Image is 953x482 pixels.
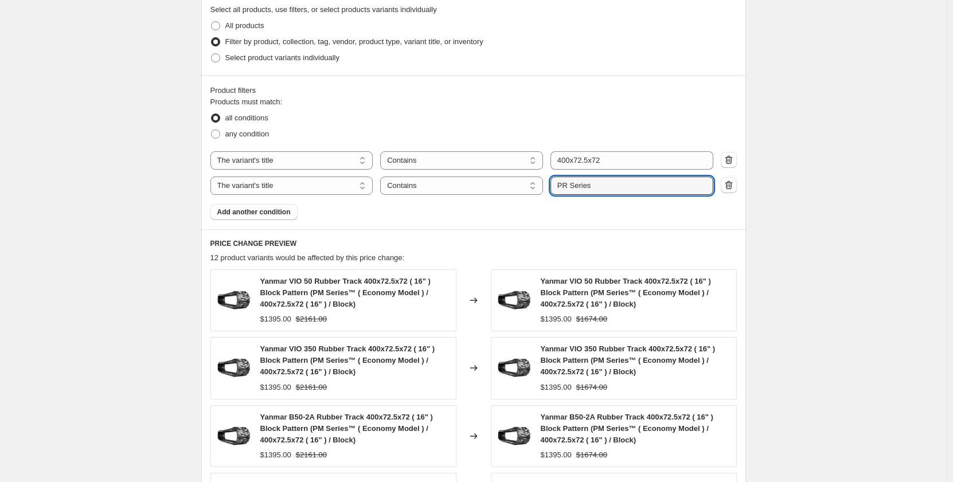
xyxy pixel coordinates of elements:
[541,314,572,325] div: $1395.00
[260,413,433,444] span: Yanmar B50-2A Rubber Track 400x72.5x72 ( 16" ) Block Pattern (PM Series™ ( Economy Model ) / 400x...
[210,253,405,262] span: 12 product variants would be affected by this price change:
[541,449,572,461] div: $1395.00
[541,277,711,308] span: Yanmar VIO 50 Rubber Track 400x72.5x72 ( 16" ) Block Pattern (PM Series™ ( Economy Model ) / 400x...
[210,239,737,248] h6: PRICE CHANGE PREVIEW
[260,277,431,308] span: Yanmar VIO 50 Rubber Track 400x72.5x72 ( 16" ) Block Pattern (PM Series™ ( Economy Model ) / 400x...
[576,314,607,325] strike: $1674.00
[225,37,483,46] span: Filter by product, collection, tag, vendor, product type, variant title, or inventory
[541,344,716,376] span: Yanmar VIO 350 Rubber Track 400x72.5x72 ( 16" ) Block Pattern (PM Series™ ( Economy Model ) / 400...
[217,283,251,318] img: yanmar-rubber-track-yanmar-vio-50-rubber-track-400x72-5x72-16-block-pattern-45062410305852_80x.jpg
[225,130,270,138] span: any condition
[260,314,291,325] div: $1395.00
[260,344,435,376] span: Yanmar VIO 350 Rubber Track 400x72.5x72 ( 16" ) Block Pattern (PM Series™ ( Economy Model ) / 400...
[210,97,283,106] span: Products must match:
[296,382,327,393] strike: $2161.00
[225,113,268,122] span: all conditions
[541,382,572,393] div: $1395.00
[296,314,327,325] strike: $2161.00
[576,382,607,393] strike: $1674.00
[497,283,532,318] img: yanmar-rubber-track-yanmar-vio-50-rubber-track-400x72-5x72-16-block-pattern-45062410305852_80x.jpg
[260,449,291,461] div: $1395.00
[497,351,532,385] img: yanmar-rubber-track-yanmar-vio-350-rubber-track-400x72-5x72-16-block-pattern-45062422331708_80x.jpg
[210,85,737,96] div: Product filters
[225,21,264,30] span: All products
[497,419,532,453] img: yanmar-rubber-track-yanmar-b50-2a-rubber-track-400x72-5x72-16-block-pattern-45330539577660_80x.jpg
[541,413,713,444] span: Yanmar B50-2A Rubber Track 400x72.5x72 ( 16" ) Block Pattern (PM Series™ ( Economy Model ) / 400x...
[217,419,251,453] img: yanmar-rubber-track-yanmar-b50-2a-rubber-track-400x72-5x72-16-block-pattern-45330539577660_80x.jpg
[217,351,251,385] img: yanmar-rubber-track-yanmar-vio-350-rubber-track-400x72-5x72-16-block-pattern-45062422331708_80x.jpg
[576,449,607,461] strike: $1674.00
[296,449,327,461] strike: $2161.00
[225,53,339,62] span: Select product variants individually
[210,204,298,220] button: Add another condition
[260,382,291,393] div: $1395.00
[210,5,437,14] span: Select all products, use filters, or select products variants individually
[217,207,291,217] span: Add another condition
